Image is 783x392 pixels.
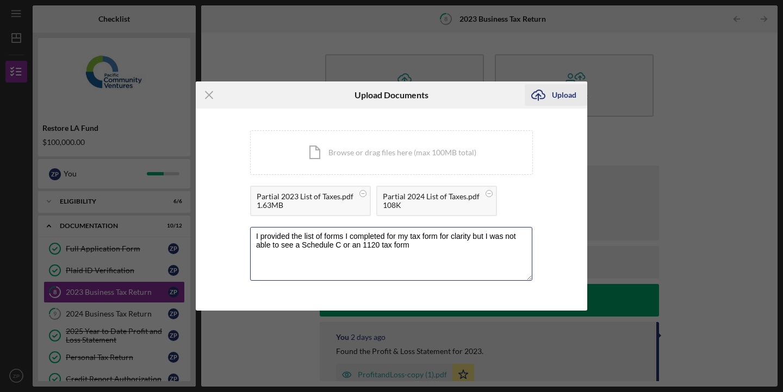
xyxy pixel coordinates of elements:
div: Upload [552,84,576,106]
div: Partial 2024 List of Taxes.pdf [383,192,480,201]
div: 108K [383,201,480,210]
button: Upload [525,84,587,106]
div: 1.63MB [257,201,353,210]
textarea: I provided the list of forms I completed for my tax form for clarity but I was not able to see a ... [250,227,532,280]
div: Partial 2023 List of Taxes.pdf [257,192,353,201]
h6: Upload Documents [355,90,428,100]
